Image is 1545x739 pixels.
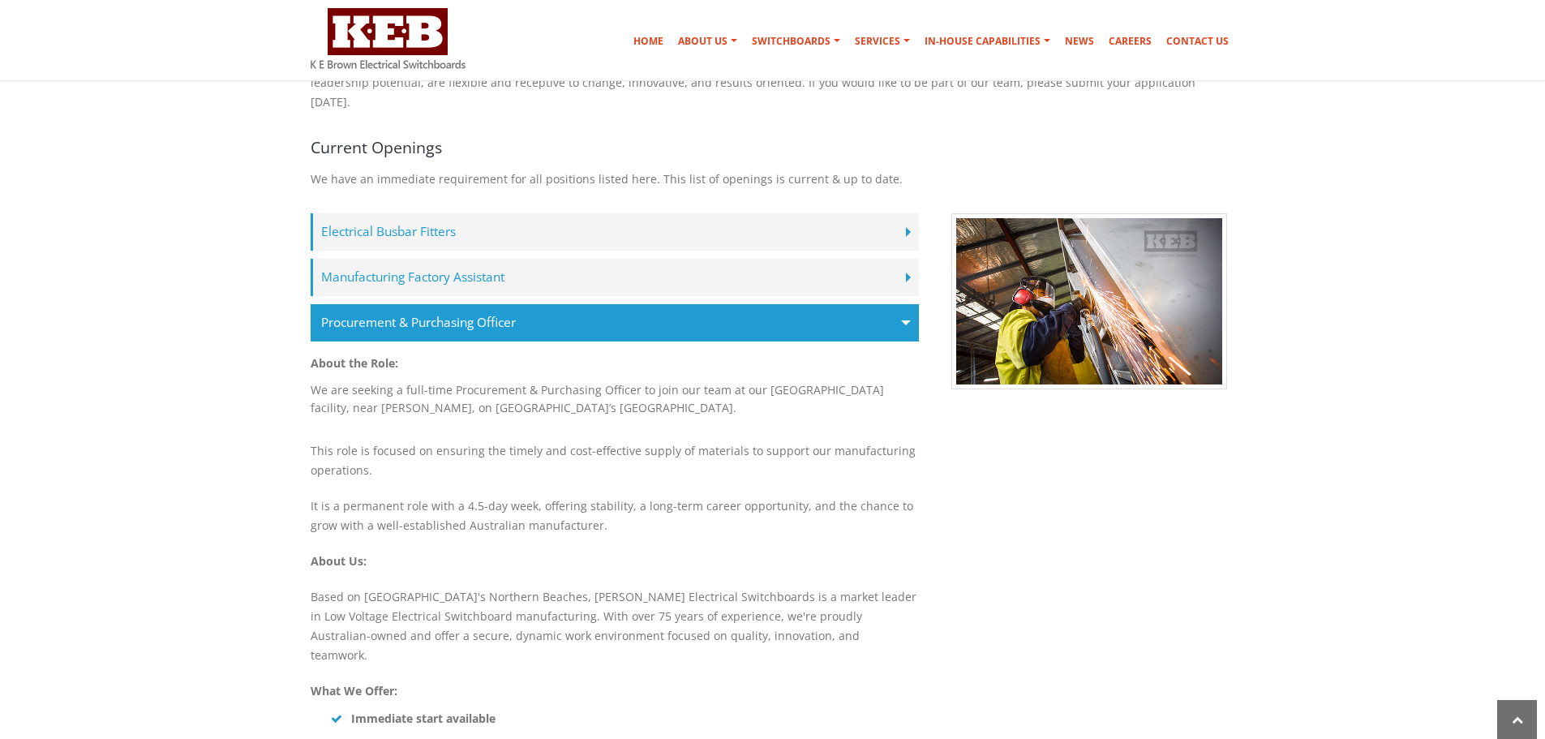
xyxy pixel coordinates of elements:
[311,54,1235,112] p: As a dynamic and growing company, [PERSON_NAME] is always on the lookout for suitable people who ...
[311,488,919,544] p: It is a permanent role with a 4.5-day week, offering stability, a long-term career opportunity, a...
[311,683,397,698] strong: What We Offer:
[918,25,1057,58] a: In-house Capabilities
[311,579,919,673] p: Based on [GEOGRAPHIC_DATA]'s Northern Beaches, [PERSON_NAME] Electrical Switchboards is a market ...
[311,259,919,296] label: Manufacturing Factory Assistant
[672,25,744,58] a: About Us
[311,136,1235,158] h4: Current Openings
[745,25,847,58] a: Switchboards
[311,304,919,342] label: Procurement & Purchasing Officer
[311,213,919,251] label: Electrical Busbar Fitters
[311,170,1235,189] p: We have an immediate requirement for all positions listed here. This list of openings is current ...
[1058,25,1101,58] a: News
[351,711,496,726] strong: Immediate start available
[1102,25,1158,58] a: Careers
[311,433,919,488] p: This role is focused on ensuring the timely and cost-effective supply of materials to support our...
[311,553,367,569] strong: About Us:
[1160,25,1235,58] a: Contact Us
[311,355,398,371] strong: About the Role:
[627,25,670,58] a: Home
[311,8,466,69] img: K E Brown Electrical Switchboards
[848,25,916,58] a: Services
